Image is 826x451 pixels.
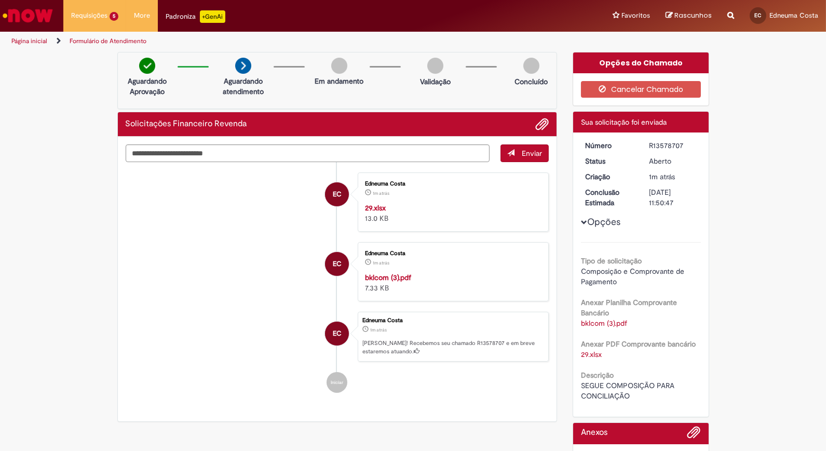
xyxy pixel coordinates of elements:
dt: Conclusão Estimada [577,187,641,208]
button: Enviar [500,144,549,162]
span: 5 [110,12,118,21]
span: EC [333,321,342,346]
p: Validação [420,76,451,87]
span: Requisições [71,10,107,21]
img: ServiceNow [1,5,55,26]
div: Aberto [649,156,697,166]
a: Download de bklcom (3).pdf [581,319,627,328]
div: Edneuma Costa [325,252,349,276]
div: Edneuma Costa [362,317,543,324]
img: check-circle-green.png [139,58,155,74]
b: Anexar PDF Comprovante bancário [581,339,696,349]
span: 1m atrás [370,327,387,333]
img: img-circle-grey.png [523,58,539,74]
span: 1m atrás [373,190,389,196]
span: EC [333,182,342,207]
div: 7.33 KB [365,272,538,293]
a: bklcom (3).pdf [365,273,411,282]
p: [PERSON_NAME]! Recebemos seu chamado R13578707 e em breve estaremos atuando. [362,339,543,355]
ul: Trilhas de página [8,32,543,51]
span: Composição e Comprovante de Pagamento [581,267,686,286]
a: Formulário de Atendimento [70,37,146,45]
span: EC [333,251,342,276]
div: Edneuma Costa [325,322,349,346]
span: Enviar [522,149,542,158]
a: Página inicial [11,37,47,45]
span: EC [755,12,762,19]
p: Aguardando atendimento [218,76,268,97]
b: Anexar Planilha Comprovante Bancário [581,298,677,317]
p: Em andamento [315,76,363,86]
p: +GenAi [200,10,225,23]
div: 29/09/2025 17:50:43 [649,171,697,182]
img: img-circle-grey.png [427,58,443,74]
div: 13.0 KB [365,203,538,223]
span: 1m atrás [649,172,675,181]
h2: Anexos [581,428,607,437]
a: Rascunhos [666,11,712,21]
dt: Status [577,156,641,166]
time: 29/09/2025 17:50:43 [370,327,387,333]
time: 29/09/2025 17:50:31 [373,190,389,196]
time: 29/09/2025 17:50:18 [373,260,389,266]
div: Edneuma Costa [365,181,538,187]
a: Download de 29.xlsx [581,350,602,359]
li: Edneuma Costa [126,312,549,362]
img: img-circle-grey.png [331,58,347,74]
p: Concluído [514,76,548,87]
img: arrow-next.png [235,58,251,74]
div: Edneuma Costa [325,182,349,206]
b: Tipo de solicitação [581,256,642,266]
div: R13578707 [649,140,697,151]
button: Adicionar anexos [535,117,549,131]
span: More [134,10,150,21]
span: 1m atrás [373,260,389,266]
p: Aguardando Aprovação [122,76,172,97]
b: Descrição [581,370,614,380]
span: Rascunhos [674,10,712,20]
span: Edneuma Costa [769,11,818,20]
div: Edneuma Costa [365,250,538,257]
dt: Criação [577,171,641,182]
h2: Solicitações Financeiro Revenda Histórico de tíquete [126,120,247,129]
textarea: Digite sua mensagem aqui... [126,144,490,162]
span: SEGUE COMPOSIÇÃO PARA CONCILIAÇÃO [581,381,676,401]
a: 29.xlsx [365,203,386,213]
ul: Histórico de tíquete [126,162,549,403]
button: Adicionar anexos [687,426,701,444]
div: Padroniza [166,10,225,23]
button: Cancelar Chamado [581,81,701,98]
dt: Número [577,140,641,151]
div: [DATE] 11:50:47 [649,187,697,208]
div: Opções do Chamado [573,52,709,73]
span: Favoritos [621,10,650,21]
span: Sua solicitação foi enviada [581,117,667,127]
